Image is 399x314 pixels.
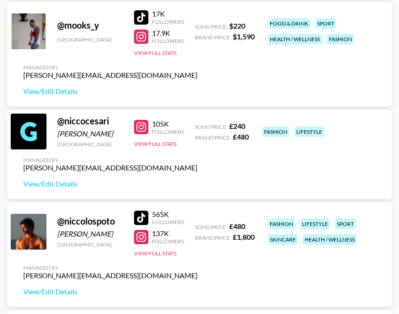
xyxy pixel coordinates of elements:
span: Brand Price: [195,34,231,41]
div: [GEOGRAPHIC_DATA] [57,241,123,248]
div: lifestyle [300,219,330,229]
div: Managed By [23,64,197,71]
div: [GEOGRAPHIC_DATA] [57,141,123,148]
div: health / wellness [268,34,322,44]
div: [PERSON_NAME] [57,229,123,238]
div: skincare [268,234,298,245]
strong: £ 480 [229,222,245,230]
div: Followers [152,38,184,44]
div: Followers [152,219,184,225]
button: View Full Stats [134,50,176,56]
div: sport [335,219,356,229]
div: [PERSON_NAME][EMAIL_ADDRESS][DOMAIN_NAME] [23,163,197,172]
div: Managed By [23,264,197,271]
div: [PERSON_NAME][EMAIL_ADDRESS][DOMAIN_NAME] [23,271,197,280]
span: Song Price: [195,23,227,30]
strong: £ 480 [233,132,249,141]
div: @ niccocesari [57,115,123,127]
div: lifestyle [294,127,324,137]
a: View/Edit Details [23,179,197,188]
span: Song Price: [195,123,227,130]
div: @ niccolospoto [57,216,123,227]
button: View Full Stats [134,140,176,147]
div: 565K [152,210,184,219]
div: food & drink [268,18,310,29]
div: @ mooks_y [57,20,123,31]
div: 137K [152,229,184,238]
span: Brand Price: [195,234,231,241]
div: fashion [268,219,295,229]
div: [PERSON_NAME][EMAIL_ADDRESS][DOMAIN_NAME] [23,71,197,80]
a: View/Edit Details [23,87,197,96]
div: Followers [152,18,184,25]
div: [PERSON_NAME] [57,129,123,138]
div: 105K [152,119,184,128]
div: Followers [152,238,184,245]
div: health / wellness [303,234,357,245]
span: Song Price: [195,224,227,230]
div: 17K [152,9,184,18]
strong: £ 240 [229,122,245,130]
div: Followers [152,128,184,135]
div: [GEOGRAPHIC_DATA] [57,36,123,43]
strong: $ 220 [229,21,245,30]
strong: £ 1,800 [233,233,255,241]
div: sport [315,18,336,29]
strong: $ 1,590 [233,32,255,41]
div: Managed By [23,157,197,163]
span: Brand Price: [195,134,231,141]
button: View Full Stats [134,250,176,257]
a: View/Edit Details [23,287,197,296]
div: fashion [262,127,289,137]
div: 17.9K [152,29,184,38]
div: fashion [327,34,354,44]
